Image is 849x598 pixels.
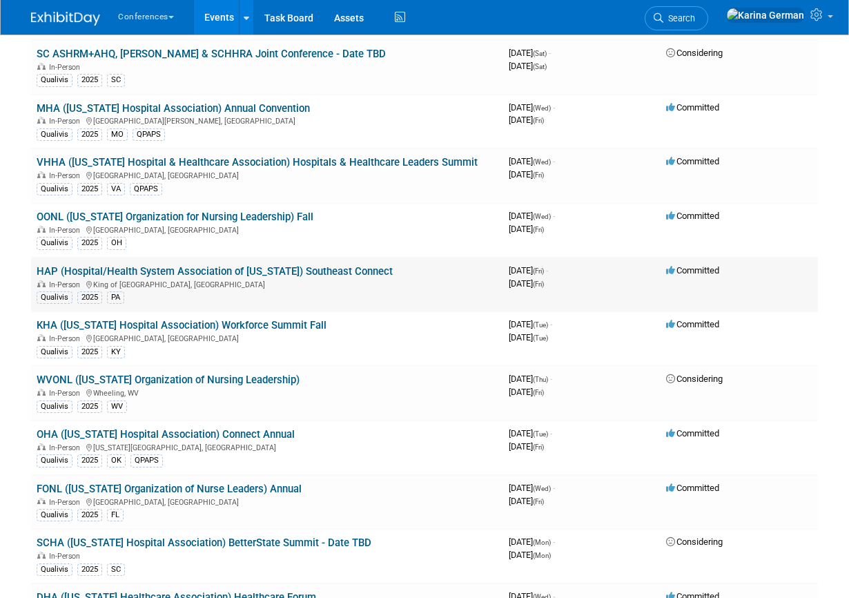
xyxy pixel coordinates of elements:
span: [DATE] [509,61,547,71]
div: [GEOGRAPHIC_DATA], [GEOGRAPHIC_DATA] [37,496,498,507]
div: SC [107,563,125,576]
span: - [550,319,552,329]
span: (Fri) [533,267,544,275]
span: Search [663,13,695,23]
div: 2025 [77,563,102,576]
div: 2025 [77,454,102,467]
span: - [550,374,552,384]
div: 2025 [77,183,102,195]
div: Qualivis [37,183,72,195]
div: 2025 [77,291,102,304]
div: 2025 [77,74,102,86]
span: [DATE] [509,102,555,113]
div: PA [107,291,124,304]
span: [DATE] [509,332,548,343]
div: Qualivis [37,401,72,413]
div: QPAPS [130,454,163,467]
a: KHA ([US_STATE] Hospital Association) Workforce Summit Fall [37,319,326,331]
span: In-Person [49,443,84,452]
span: - [549,48,551,58]
span: - [546,265,548,276]
span: [DATE] [509,265,548,276]
span: (Tue) [533,321,548,329]
div: Qualivis [37,346,72,358]
img: In-Person Event [37,334,46,341]
span: - [553,211,555,221]
div: [GEOGRAPHIC_DATA], [GEOGRAPHIC_DATA] [37,169,498,180]
a: OONL ([US_STATE] Organization for Nursing Leadership) Fall [37,211,313,223]
span: [DATE] [509,483,555,493]
a: WVONL ([US_STATE] Organization of Nursing Leadership) [37,374,300,386]
div: [GEOGRAPHIC_DATA], [GEOGRAPHIC_DATA] [37,332,498,343]
a: HAP (Hospital/Health System Association of [US_STATE]) Southeast Connect [37,265,393,278]
span: In-Person [49,226,84,235]
div: [GEOGRAPHIC_DATA][PERSON_NAME], [GEOGRAPHIC_DATA] [37,115,498,126]
span: (Fri) [533,280,544,288]
img: In-Person Event [37,171,46,178]
span: [DATE] [509,224,544,234]
div: 2025 [77,509,102,521]
img: In-Person Event [37,280,46,287]
div: KY [107,346,125,358]
div: 2025 [77,401,102,413]
div: MO [107,128,128,141]
div: WV [107,401,127,413]
span: (Wed) [533,104,551,112]
span: - [553,483,555,493]
a: OHA ([US_STATE] Hospital Association) Connect Annual [37,428,295,441]
a: Search [645,6,708,30]
span: [DATE] [509,387,544,397]
div: Qualivis [37,509,72,521]
div: Qualivis [37,237,72,249]
span: Considering [666,48,723,58]
div: QPAPS [133,128,165,141]
span: In-Person [49,389,84,398]
span: In-Person [49,171,84,180]
span: - [553,156,555,166]
div: [US_STATE][GEOGRAPHIC_DATA], [GEOGRAPHIC_DATA] [37,441,498,452]
span: Committed [666,319,719,329]
div: VA [107,183,125,195]
img: In-Person Event [37,63,46,70]
span: (Fri) [533,117,544,124]
img: Karina German [726,8,805,23]
span: (Sat) [533,63,547,70]
span: Committed [666,102,719,113]
a: MHA ([US_STATE] Hospital Association) Annual Convention [37,102,310,115]
span: (Fri) [533,171,544,179]
span: [DATE] [509,48,551,58]
span: (Mon) [533,539,551,546]
div: Qualivis [37,563,72,576]
span: [DATE] [509,496,544,506]
div: Qualivis [37,74,72,86]
span: In-Person [49,117,84,126]
span: - [550,428,552,438]
span: [DATE] [509,441,544,452]
span: [DATE] [509,319,552,329]
div: FL [107,509,124,521]
span: (Sat) [533,50,547,57]
span: (Wed) [533,485,551,492]
span: (Fri) [533,498,544,505]
span: [DATE] [509,550,551,560]
span: (Wed) [533,213,551,220]
span: - [553,102,555,113]
span: (Thu) [533,376,548,383]
div: SC [107,74,125,86]
span: Committed [666,428,719,438]
span: [DATE] [509,428,552,438]
span: In-Person [49,552,84,561]
div: Qualivis [37,454,72,467]
span: (Fri) [533,389,544,396]
span: Committed [666,265,719,276]
span: - [553,537,555,547]
span: Committed [666,211,719,221]
div: King of [GEOGRAPHIC_DATA], [GEOGRAPHIC_DATA] [37,278,498,289]
div: 2025 [77,346,102,358]
span: In-Person [49,63,84,72]
a: SCHA ([US_STATE] Hospital Association) BetterState Summit - Date TBD [37,537,371,549]
div: [GEOGRAPHIC_DATA], [GEOGRAPHIC_DATA] [37,224,498,235]
div: OK [107,454,126,467]
span: [DATE] [509,115,544,125]
span: In-Person [49,280,84,289]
